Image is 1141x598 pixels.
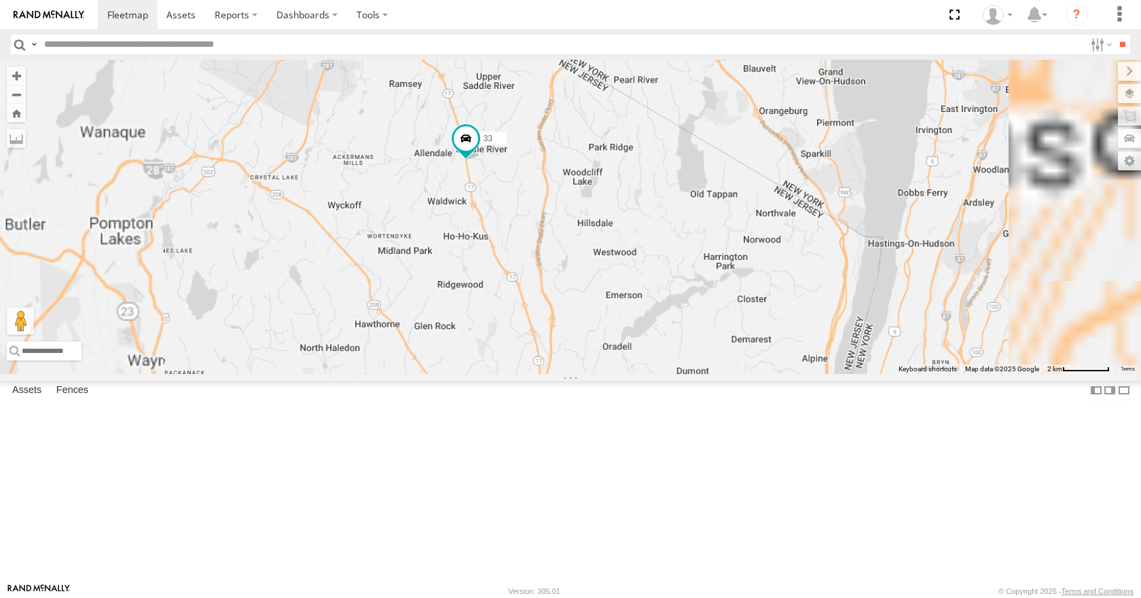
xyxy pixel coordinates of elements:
[1089,381,1103,400] label: Dock Summary Table to the Left
[509,587,560,595] div: Version: 305.01
[965,365,1039,373] span: Map data ©2025 Google
[7,85,26,104] button: Zoom out
[1062,587,1134,595] a: Terms and Conditions
[29,35,39,54] label: Search Query
[484,134,492,143] span: 33
[1066,4,1087,26] i: ?
[7,104,26,122] button: Zoom Home
[1121,366,1135,371] a: Terms
[1085,35,1115,54] label: Search Filter Options
[7,67,26,85] button: Zoom in
[1047,365,1062,373] span: 2 km
[1118,151,1141,170] label: Map Settings
[7,584,70,598] a: Visit our Website
[1103,381,1117,400] label: Dock Summary Table to the Right
[978,5,1017,25] div: Aaron Kuchrawy
[1043,365,1114,374] button: Map Scale: 2 km per 66 pixels
[7,129,26,148] label: Measure
[899,365,957,374] button: Keyboard shortcuts
[50,381,95,400] label: Fences
[998,587,1134,595] div: © Copyright 2025 -
[14,10,84,20] img: rand-logo.svg
[1117,381,1131,400] label: Hide Summary Table
[7,307,34,335] button: Drag Pegman onto the map to open Street View
[5,381,48,400] label: Assets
